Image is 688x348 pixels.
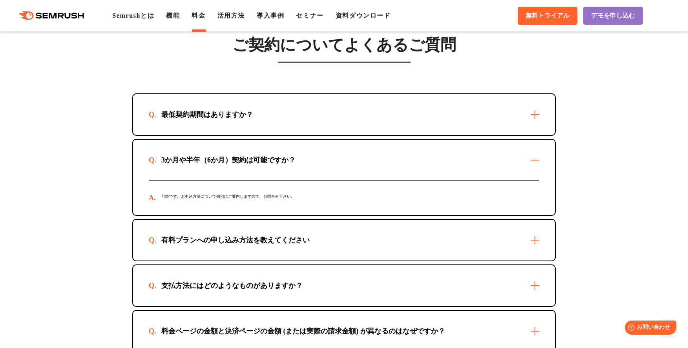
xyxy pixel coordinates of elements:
[518,7,577,25] a: 無料トライアル
[149,281,315,290] div: 支払方法にはどのようなものがありますか？
[296,12,323,19] a: セミナー
[336,12,391,19] a: 資料ダウンロード
[618,317,679,339] iframe: Help widget launcher
[192,12,205,19] a: 料金
[112,12,154,19] a: Semrushとは
[217,12,245,19] a: 活用方法
[149,326,458,336] div: 料金ページの金額と決済ページの金額 (または実際の請求金額) が異なるのはなぜですか？
[591,12,635,20] span: デモを申し込む
[149,155,308,165] div: 3か月や半年（6か月）契約は可能ですか？
[149,235,322,245] div: 有料プランへの申し込み方法を教えてください
[149,181,539,215] div: 可能です。お申込方法について個別にご案内しますので、お問合せ下さい。
[583,7,643,25] a: デモを申し込む
[257,12,284,19] a: 導入事例
[526,12,569,20] span: 無料トライアル
[166,12,180,19] a: 機能
[149,110,266,119] div: 最低契約期間はありますか？
[132,35,556,55] h3: ご契約についてよくあるご質問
